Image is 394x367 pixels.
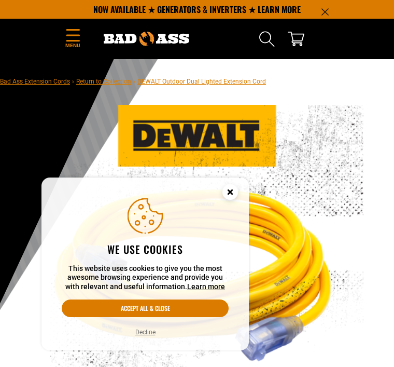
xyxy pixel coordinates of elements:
aside: Cookie Consent [41,178,249,351]
summary: Menu [65,27,80,51]
summary: Search [259,31,275,47]
a: Return to Collection [76,78,131,85]
a: Learn more [187,282,225,291]
img: Bad Ass Extension Cords [104,32,189,46]
span: Menu [65,42,80,49]
span: › [72,78,74,85]
button: Decline [132,327,159,337]
span: › [133,78,135,85]
h2: We use cookies [62,242,229,256]
span: DEWALT Outdoor Dual Lighted Extension Cord [137,78,266,85]
button: Accept all & close [62,300,229,317]
p: This website uses cookies to give you the most awesome browsing experience and provide you with r... [62,264,229,292]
